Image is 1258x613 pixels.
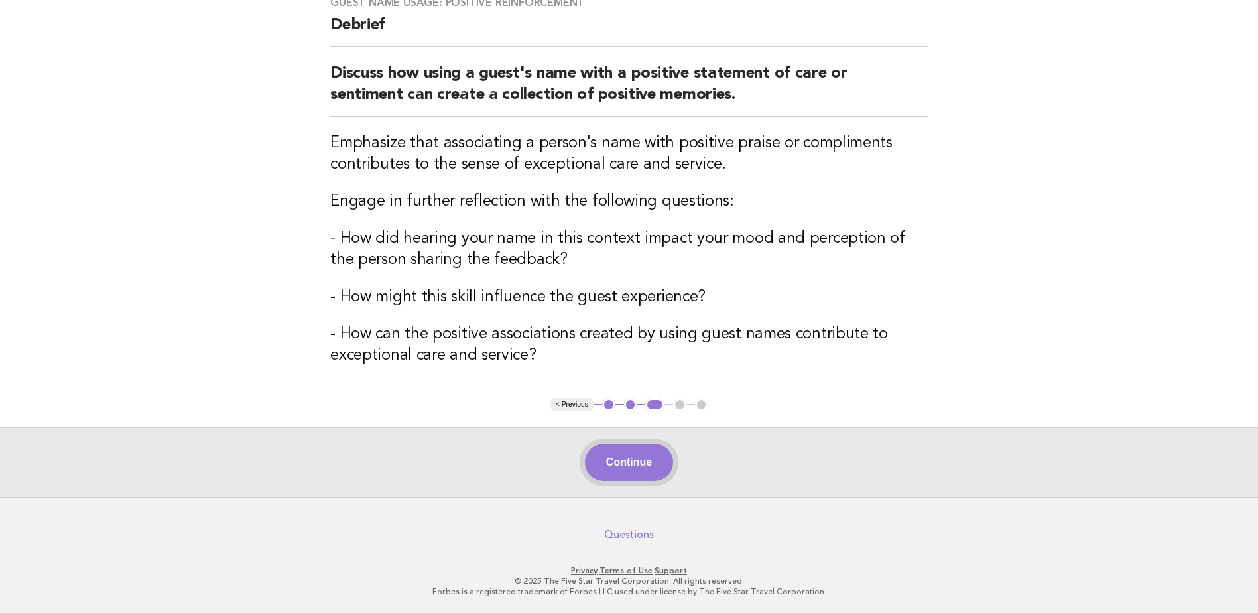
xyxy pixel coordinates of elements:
button: 2 [624,398,637,411]
p: Forbes is a registered trademark of Forbes LLC used under license by The Five Star Travel Corpora... [223,586,1035,597]
h2: Discuss how using a guest's name with a positive statement of care or sentiment can create a coll... [330,63,928,117]
a: Questions [604,528,654,541]
a: Terms of Use [599,566,653,575]
a: Support [655,566,687,575]
button: 1 [602,398,615,411]
h3: - How can the positive associations created by using guest names contribute to exceptional care a... [330,324,928,366]
button: 3 [645,398,664,411]
h3: Engage in further reflection with the following questions: [330,191,928,212]
p: · · [223,565,1035,576]
h2: Debrief [330,15,928,47]
h3: - How might this skill influence the guest experience? [330,287,928,308]
button: Continue [585,444,673,481]
a: Privacy [571,566,598,575]
p: © 2025 The Five Star Travel Corporation. All rights reserved. [223,576,1035,586]
button: < Previous [550,398,594,411]
h3: - How did hearing your name in this context impact your mood and perception of the person sharing... [330,228,928,271]
h3: Emphasize that associating a person's name with positive praise or compliments contributes to the... [330,133,928,175]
